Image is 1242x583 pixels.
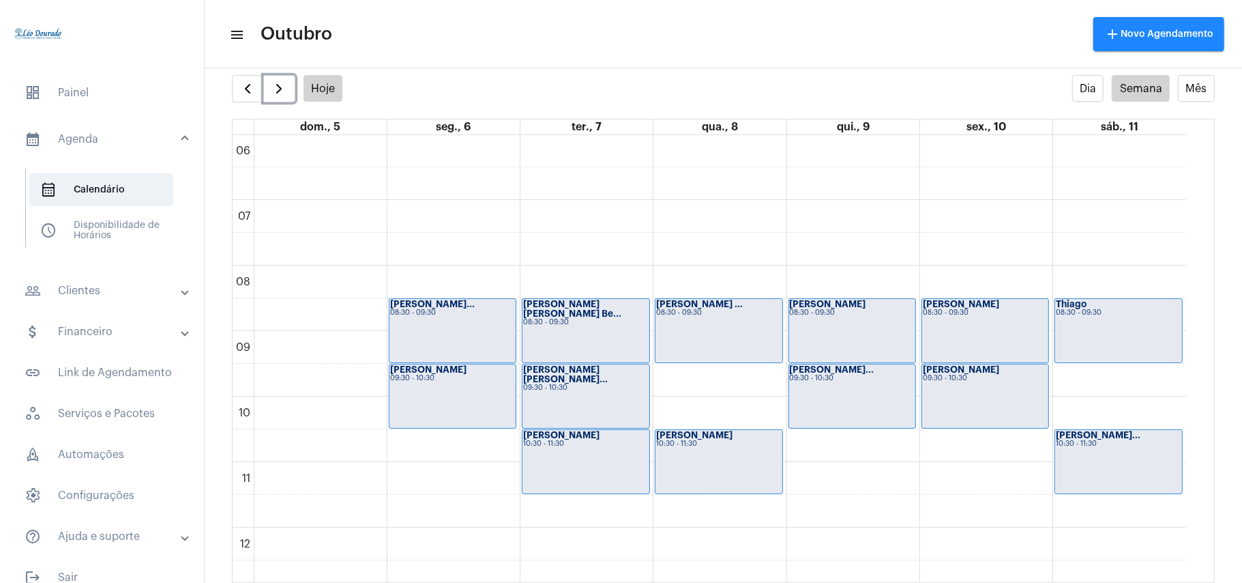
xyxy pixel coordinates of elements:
[8,315,204,348] mat-expansion-panel-header: sidenav iconFinanceiro
[433,119,473,134] a: 6 de outubro de 2025
[234,276,254,288] div: 08
[14,356,190,389] span: Link de Agendamento
[790,300,866,309] strong: [PERSON_NAME]
[523,440,648,448] div: 10:30 - 11:30
[390,375,515,382] div: 09:30 - 10:30
[923,300,999,309] strong: [PERSON_NAME]
[14,76,190,109] span: Painel
[236,210,254,223] div: 07
[790,365,874,374] strong: [PERSON_NAME]...
[234,145,254,157] div: 06
[790,375,915,382] div: 09:30 - 10:30
[523,365,608,384] strong: [PERSON_NAME] [PERSON_NAME]...
[1098,119,1141,134] a: 11 de outubro de 2025
[14,438,190,471] span: Automações
[1056,309,1181,317] div: 08:30 - 09:30
[229,27,243,43] mat-icon: sidenav icon
[8,161,204,266] div: sidenav iconAgenda
[263,75,295,102] button: Próximo Semana
[390,300,475,309] strong: [PERSON_NAME]...
[40,182,57,198] span: sidenav icon
[14,397,190,430] span: Serviços e Pacotes
[1112,75,1170,102] button: Semana
[523,300,621,318] strong: [PERSON_NAME] [PERSON_NAME] Be...
[25,365,41,381] mat-icon: sidenav icon
[8,274,204,307] mat-expansion-panel-header: sidenav iconClientes
[25,283,182,299] mat-panel-title: Clientes
[656,300,743,309] strong: [PERSON_NAME] ...
[11,7,65,61] img: 4c910ca3-f26c-c648-53c7-1a2041c6e520.jpg
[25,85,41,101] span: sidenav icon
[1178,75,1215,102] button: Mês
[656,431,733,440] strong: [PERSON_NAME]
[1104,26,1121,42] mat-icon: add
[1093,17,1224,51] button: Novo Agendamento
[1072,75,1104,102] button: Dia
[964,119,1009,134] a: 10 de outubro de 2025
[25,131,182,147] mat-panel-title: Agenda
[234,341,254,354] div: 09
[232,75,264,102] button: Semana Anterior
[699,119,741,134] a: 8 de outubro de 2025
[523,319,648,326] div: 08:30 - 09:30
[1104,29,1213,39] span: Novo Agendamento
[523,431,600,440] strong: [PERSON_NAME]
[240,472,254,485] div: 11
[1056,431,1140,440] strong: [PERSON_NAME]...
[1056,300,1086,309] strong: Thiago
[14,479,190,512] span: Configurações
[923,309,1048,317] div: 08:30 - 09:30
[25,528,41,545] mat-icon: sidenav icon
[25,406,41,422] span: sidenav icon
[790,309,915,317] div: 08:30 - 09:30
[25,487,41,504] span: sidenav icon
[923,375,1048,382] div: 09:30 - 10:30
[25,446,41,463] span: sidenav icon
[25,528,182,545] mat-panel-title: Ajuda e suporte
[237,407,254,419] div: 10
[834,119,872,134] a: 9 de outubro de 2025
[923,365,999,374] strong: [PERSON_NAME]
[297,119,343,134] a: 5 de outubro de 2025
[29,214,173,247] span: Disponibilidade de Horários
[8,117,204,161] mat-expansion-panel-header: sidenav iconAgenda
[8,520,204,553] mat-expansion-panel-header: sidenav iconAjuda e suporte
[29,173,173,206] span: Calendário
[304,75,343,102] button: Hoje
[261,23,332,45] span: Outubro
[390,365,467,374] strong: [PERSON_NAME]
[25,324,182,340] mat-panel-title: Financeiro
[656,440,781,448] div: 10:30 - 11:30
[25,131,41,147] mat-icon: sidenav icon
[569,119,604,134] a: 7 de outubro de 2025
[523,384,648,392] div: 09:30 - 10:30
[25,324,41,340] mat-icon: sidenav icon
[656,309,781,317] div: 08:30 - 09:30
[1056,440,1181,448] div: 10:30 - 11:30
[390,309,515,317] div: 08:30 - 09:30
[25,283,41,299] mat-icon: sidenav icon
[238,538,254,550] div: 12
[40,223,57,239] span: sidenav icon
